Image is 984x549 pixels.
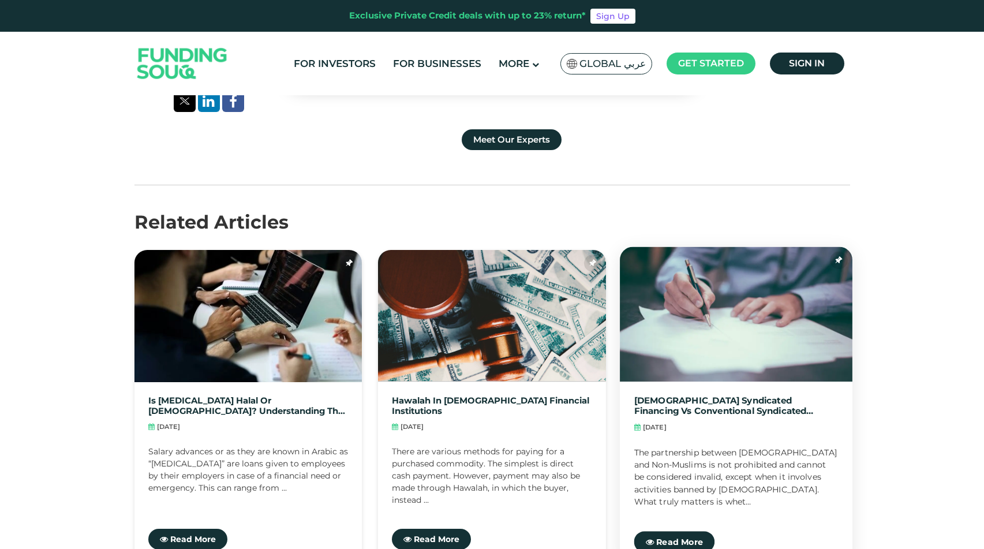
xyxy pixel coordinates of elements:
[148,396,349,416] a: Is [MEDICAL_DATA] Halal or [DEMOGRAPHIC_DATA]? Understanding the Ruling on Employee Loans
[134,211,289,233] span: Related Articles
[462,129,562,150] a: Meet Our Experts
[590,9,635,24] a: Sign Up
[678,58,744,69] span: Get started
[392,396,592,416] a: Hawalah in [DEMOGRAPHIC_DATA] financial institutions
[390,54,484,73] a: For Businesses
[656,536,703,547] span: Read More
[634,446,838,505] div: The partnership between [DEMOGRAPHIC_DATA] and Non-Muslims is not prohibited and cannot be consid...
[579,57,646,70] span: Global عربي
[634,396,838,417] a: [DEMOGRAPHIC_DATA] Syndicated financing Vs Conventional Syndicated financing
[291,54,379,73] a: For Investors
[789,58,825,69] span: Sign in
[401,422,424,432] span: [DATE]
[499,58,529,69] span: More
[179,98,190,104] img: twitter
[170,534,216,544] span: Read More
[378,250,606,382] img: blogImage
[148,446,349,503] div: Salary advances or as they are known in Arabic as “[MEDICAL_DATA]” are loans given to employees b...
[620,247,852,382] img: blogImage
[414,534,459,544] span: Read More
[126,35,239,93] img: Logo
[157,422,180,432] span: [DATE]
[349,9,586,23] div: Exclusive Private Credit deals with up to 23% return*
[134,250,362,382] img: blogImage
[567,59,577,69] img: SA Flag
[643,423,667,432] span: [DATE]
[392,446,592,503] div: There are various methods for paying for a purchased commodity. The simplest is direct cash payme...
[770,53,844,74] a: Sign in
